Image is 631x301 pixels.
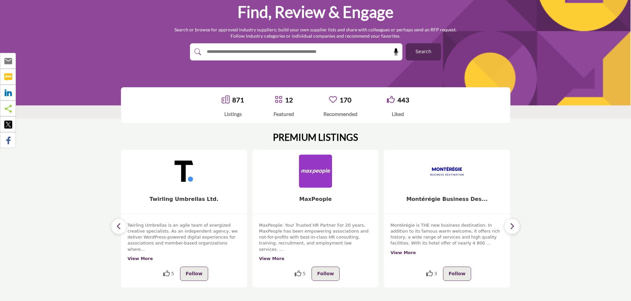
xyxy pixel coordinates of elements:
a: 12 [285,96,293,104]
a: Go to Recommended [329,95,337,104]
span: 5 [303,270,306,277]
img: Montérégie Business Des... [430,155,464,188]
a: 170 [340,96,352,104]
a: Twirling Umbrellas Ltd. [150,196,219,202]
img: Twirling Umbrellas Ltd. [167,155,201,188]
div: Montérégie is THE new business destination. In addition to its famous warm welcome, it offers ric... [390,222,503,262]
div: Listings [222,110,244,118]
a: 871 [232,96,244,104]
div: Liked [387,110,409,118]
div: Twirling Umbrellas is an agile team of energized creative specialists. As an independent agency, ... [128,222,241,262]
span: Follow [317,271,334,276]
p: Search or browse for approved industry suppliers; build your own supplier lists and share with co... [174,26,457,39]
h1: Find, Review & Engage [238,2,393,22]
span: 5 [171,270,174,277]
button: Search [406,43,441,60]
button: Follow [443,267,471,281]
button: Follow [180,267,208,281]
span: Follow [449,271,465,276]
a: 443 [397,96,409,104]
span: Search [415,48,431,55]
button: Follow [312,267,340,281]
div: MaxPeople: Your Trusted HR Partner For 20 years, MaxPeople has been empowering associations and n... [259,222,372,262]
h2: PREMIUM LISTINGS [273,132,358,143]
div: Featured [274,110,294,118]
i: Go to Liked [387,95,395,103]
a: Go to Featured [275,95,282,104]
span: 3 [434,270,437,277]
a: View More [128,256,153,261]
a: View More [259,256,284,261]
img: MaxPeople [299,155,332,188]
a: MaxPeople [299,196,332,202]
div: Recommended [323,110,357,118]
a: View More [390,250,416,255]
span: Follow [186,271,203,276]
a: Montérégie Business Des... [406,196,488,202]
